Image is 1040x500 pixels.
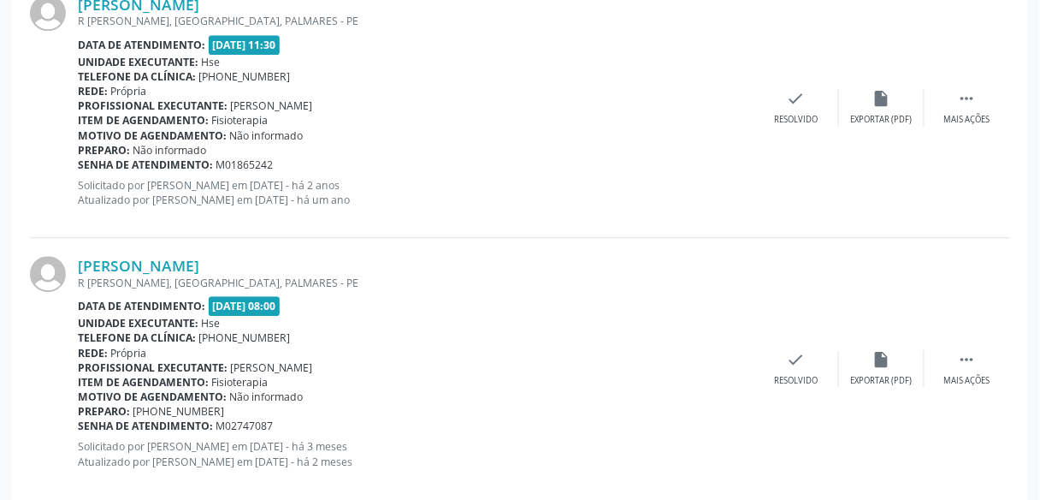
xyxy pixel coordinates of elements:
i: insert_drive_file [872,350,891,369]
b: Rede: [78,84,108,98]
a: [PERSON_NAME] [78,256,199,275]
span: [PERSON_NAME] [231,98,313,113]
b: Profissional executante: [78,98,227,113]
span: [PHONE_NUMBER] [199,330,291,345]
i: insert_drive_file [872,89,891,108]
span: M02747087 [216,419,274,433]
b: Preparo: [78,143,130,158]
span: [DATE] 08:00 [209,296,281,316]
p: Solicitado por [PERSON_NAME] em [DATE] - há 3 meses Atualizado por [PERSON_NAME] em [DATE] - há 2... [78,439,753,468]
b: Profissional executante: [78,360,227,375]
b: Data de atendimento: [78,299,205,313]
span: Hse [202,55,221,69]
div: Resolvido [774,375,818,387]
i:  [958,350,977,369]
p: Solicitado por [PERSON_NAME] em [DATE] - há 2 anos Atualizado por [PERSON_NAME] em [DATE] - há um... [78,178,753,207]
div: Mais ações [944,375,990,387]
div: Exportar (PDF) [851,114,913,126]
b: Unidade executante: [78,55,198,69]
span: Não informado [230,390,304,404]
div: Mais ações [944,114,990,126]
span: Fisioterapia [212,375,269,390]
span: Fisioterapia [212,113,269,128]
b: Item de agendamento: [78,375,209,390]
span: [PHONE_NUMBER] [199,69,291,84]
b: Data de atendimento: [78,38,205,52]
b: Senha de atendimento: [78,419,213,433]
span: Hse [202,316,221,330]
span: [DATE] 11:30 [209,35,281,55]
i:  [958,89,977,108]
div: R [PERSON_NAME], [GEOGRAPHIC_DATA], PALMARES - PE [78,276,753,290]
div: Resolvido [774,114,818,126]
i: check [787,350,806,369]
img: img [30,256,66,292]
span: M01865242 [216,158,274,172]
b: Motivo de agendamento: [78,128,227,143]
b: Senha de atendimento: [78,158,213,172]
span: Própria [111,346,147,360]
b: Unidade executante: [78,316,198,330]
b: Preparo: [78,404,130,419]
b: Rede: [78,346,108,360]
b: Telefone da clínica: [78,330,196,345]
span: [PERSON_NAME] [231,360,313,375]
b: Telefone da clínica: [78,69,196,84]
span: Não informado [133,143,207,158]
span: Não informado [230,128,304,143]
span: Própria [111,84,147,98]
i: check [787,89,806,108]
div: Exportar (PDF) [851,375,913,387]
b: Motivo de agendamento: [78,390,227,404]
b: Item de agendamento: [78,113,209,128]
span: [PHONE_NUMBER] [133,404,225,419]
div: R [PERSON_NAME], [GEOGRAPHIC_DATA], PALMARES - PE [78,14,753,28]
